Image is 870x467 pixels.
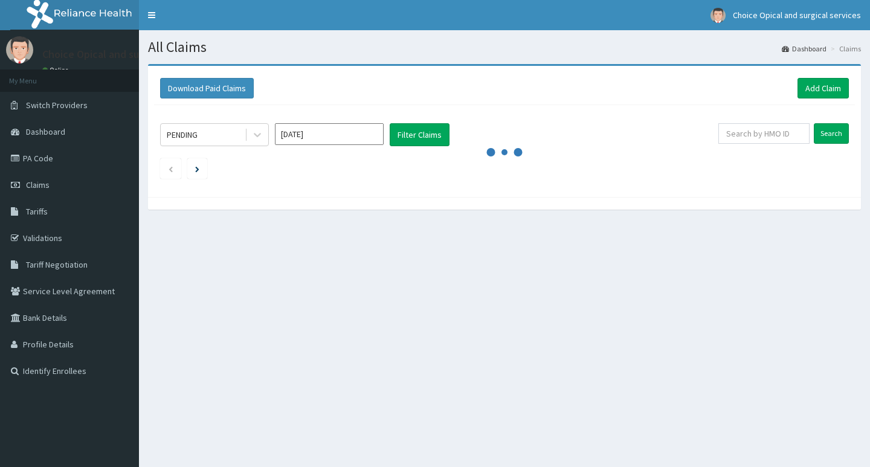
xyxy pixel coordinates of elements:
[710,8,726,23] img: User Image
[42,66,71,74] a: Online
[814,123,849,144] input: Search
[26,179,50,190] span: Claims
[26,100,88,111] span: Switch Providers
[160,78,254,98] button: Download Paid Claims
[167,129,198,141] div: PENDING
[797,78,849,98] a: Add Claim
[42,49,206,60] p: Choice Opical and surgical services
[26,126,65,137] span: Dashboard
[26,259,88,270] span: Tariff Negotiation
[782,43,826,54] a: Dashboard
[148,39,861,55] h1: All Claims
[733,10,861,21] span: Choice Opical and surgical services
[828,43,861,54] li: Claims
[195,163,199,174] a: Next page
[718,123,810,144] input: Search by HMO ID
[275,123,384,145] input: Select Month and Year
[168,163,173,174] a: Previous page
[26,206,48,217] span: Tariffs
[486,134,523,170] svg: audio-loading
[6,36,33,63] img: User Image
[390,123,449,146] button: Filter Claims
